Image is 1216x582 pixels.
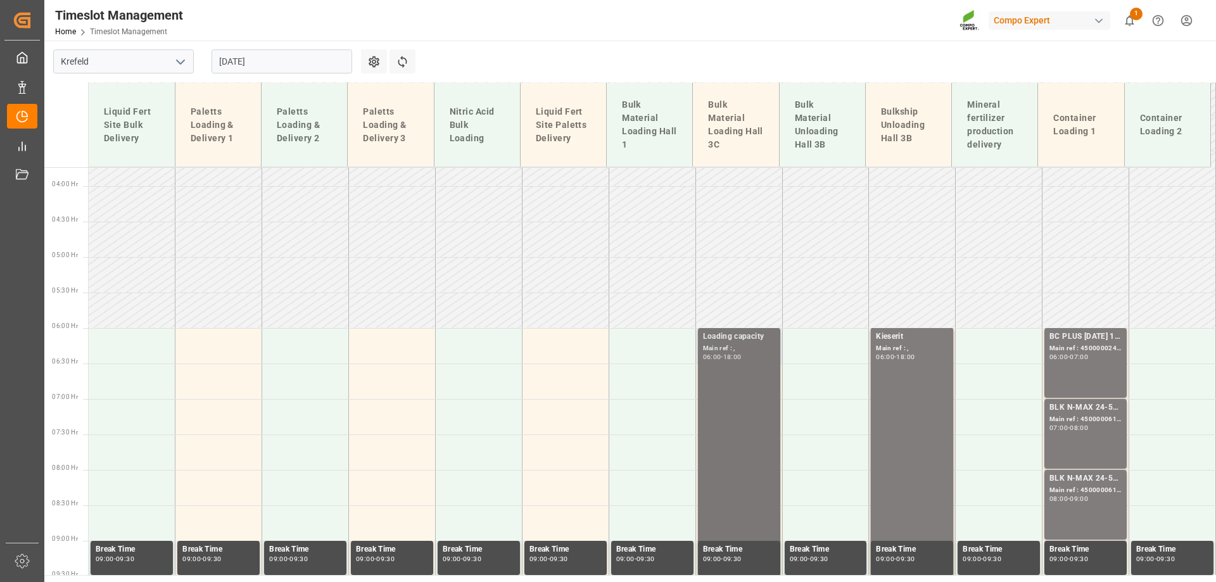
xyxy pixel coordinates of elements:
div: Bulk Material Loading Hall 1 [617,93,682,156]
div: 09:00 [616,556,635,562]
div: Main ref : 4500000617, 2000000562; [1049,414,1122,425]
div: 09:30 [116,556,134,562]
span: 05:30 Hr [52,287,78,294]
div: Compo Expert [989,11,1110,30]
div: Break Time [1136,543,1208,556]
div: 09:00 [443,556,461,562]
span: 08:30 Hr [52,500,78,507]
div: Break Time [616,543,688,556]
div: Break Time [356,543,428,556]
div: 09:00 [269,556,288,562]
div: Main ref : , [703,343,775,354]
div: 09:30 [1156,556,1175,562]
div: 09:30 [723,556,742,562]
div: - [114,556,116,562]
div: 08:00 [1049,496,1068,502]
div: Paletts Loading & Delivery 1 [186,100,251,150]
input: Type to search/select [53,49,194,73]
div: - [721,556,723,562]
div: Break Time [876,543,948,556]
div: - [1068,496,1070,502]
div: - [894,556,896,562]
div: - [807,556,809,562]
div: 06:00 [876,354,894,360]
div: Loading capacity [703,331,775,343]
div: 18:00 [896,354,915,360]
div: 09:00 [1049,556,1068,562]
div: Main ref : , [876,343,948,354]
div: - [1068,556,1070,562]
div: Main ref : 4500000616, 2000000562; [1049,485,1122,496]
div: Bulk Material Unloading Hall 3B [790,93,855,156]
div: Main ref : 4500000245, 2000000163; [1049,343,1122,354]
span: 1 [1130,8,1143,20]
div: 09:00 [703,556,721,562]
div: 09:30 [636,556,655,562]
div: 09:30 [289,556,308,562]
div: Break Time [703,543,775,556]
div: 07:00 [1049,425,1068,431]
div: 09:30 [550,556,568,562]
a: Home [55,27,76,36]
button: Compo Expert [989,8,1115,32]
div: 07:00 [1070,354,1088,360]
div: - [461,556,463,562]
div: Break Time [963,543,1035,556]
div: Paletts Loading & Delivery 3 [358,100,423,150]
div: BLK N-MAX 24-5-5 25KG (x42) INT MTO; [1049,402,1122,414]
button: show 1 new notifications [1115,6,1144,35]
span: 08:00 Hr [52,464,78,471]
div: Break Time [269,543,341,556]
div: Kieserit [876,331,948,343]
span: 09:30 Hr [52,571,78,578]
div: 06:00 [703,354,721,360]
button: Help Center [1144,6,1172,35]
div: 09:30 [1070,556,1088,562]
div: BC PLUS [DATE] 12M 25kg (x42) INT; [1049,331,1122,343]
div: Bulkship Unloading Hall 3B [876,100,941,150]
div: Paletts Loading & Delivery 2 [272,100,337,150]
div: Break Time [790,543,862,556]
span: 06:00 Hr [52,322,78,329]
img: Screenshot%202023-09-29%20at%2010.02.21.png_1712312052.png [959,9,980,32]
span: 07:00 Hr [52,393,78,400]
div: 09:00 [876,556,894,562]
div: 09:00 [1136,556,1155,562]
div: 09:00 [529,556,548,562]
div: - [1068,425,1070,431]
div: Break Time [96,543,168,556]
div: Liquid Fert Site Paletts Delivery [531,100,596,150]
div: Break Time [443,543,515,556]
div: 09:00 [96,556,114,562]
div: Nitric Acid Bulk Loading [445,100,510,150]
div: BLK N-MAX 24-5-5 25KG (x42) INT MTO; [1049,472,1122,485]
input: DD.MM.YYYY [212,49,352,73]
div: Break Time [1049,543,1122,556]
div: 09:30 [983,556,1001,562]
div: - [721,354,723,360]
div: 09:30 [896,556,915,562]
div: Break Time [182,543,255,556]
div: 09:00 [1070,496,1088,502]
div: 08:00 [1070,425,1088,431]
span: 05:00 Hr [52,251,78,258]
div: Liquid Fert Site Bulk Delivery [99,100,165,150]
div: - [374,556,376,562]
div: 09:30 [203,556,221,562]
div: - [201,556,203,562]
div: Timeslot Management [55,6,183,25]
div: Mineral fertilizer production delivery [962,93,1027,156]
div: - [1155,556,1156,562]
div: 09:30 [463,556,481,562]
div: 18:00 [723,354,742,360]
button: open menu [170,52,189,72]
span: 09:00 Hr [52,535,78,542]
div: 09:00 [963,556,981,562]
div: Break Time [529,543,602,556]
div: 09:30 [810,556,828,562]
div: - [635,556,636,562]
div: - [894,354,896,360]
div: 06:00 [1049,354,1068,360]
div: Container Loading 2 [1135,106,1200,143]
span: 06:30 Hr [52,358,78,365]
